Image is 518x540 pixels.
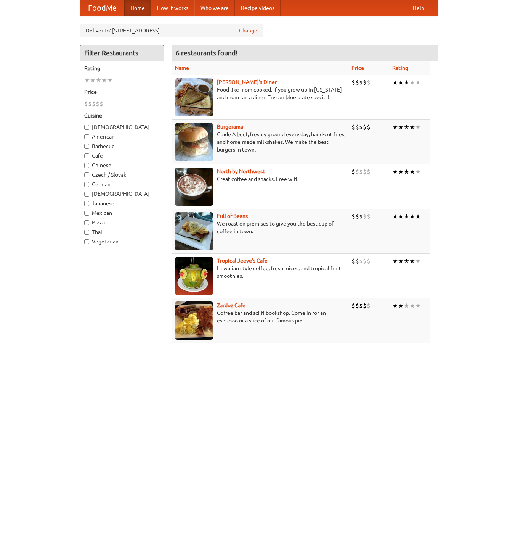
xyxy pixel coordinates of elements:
[84,64,160,72] h5: Rating
[175,86,345,101] p: Food like mom cooked, if you grew up in [US_STATE] and mom ran a diner. Try our blue plate special!
[363,78,367,87] li: $
[175,65,189,71] a: Name
[404,123,409,131] li: ★
[363,168,367,176] li: $
[84,76,90,84] li: ★
[124,0,151,16] a: Home
[84,228,160,236] label: Thai
[404,212,409,221] li: ★
[415,168,421,176] li: ★
[194,0,235,16] a: Who we are
[84,230,89,235] input: Thai
[404,301,409,310] li: ★
[239,27,257,34] a: Change
[415,301,421,310] li: ★
[415,257,421,265] li: ★
[80,45,164,61] h4: Filter Restaurants
[175,123,213,161] img: burgerama.jpg
[355,257,359,265] li: $
[84,209,160,217] label: Mexican
[84,220,89,225] input: Pizza
[398,78,404,87] li: ★
[84,201,89,206] input: Japanese
[217,213,248,219] a: Full of Beans
[415,78,421,87] li: ★
[151,0,194,16] a: How it works
[84,100,88,108] li: $
[407,0,430,16] a: Help
[409,301,415,310] li: ★
[84,211,89,216] input: Mexican
[80,0,124,16] a: FoodMe
[392,123,398,131] li: ★
[175,220,345,235] p: We roast on premises to give you the best cup of coffee in town.
[84,239,89,244] input: Vegetarian
[84,161,160,169] label: Chinese
[84,181,160,188] label: German
[84,200,160,207] label: Japanese
[84,112,160,119] h5: Cuisine
[84,133,160,140] label: American
[351,78,355,87] li: $
[217,168,265,174] a: North by Northwest
[84,152,160,160] label: Cafe
[175,264,345,280] p: Hawaiian style coffee, fresh juices, and tropical fruit smoothies.
[351,257,355,265] li: $
[355,168,359,176] li: $
[398,257,404,265] li: ★
[84,125,89,130] input: [DEMOGRAPHIC_DATA]
[398,123,404,131] li: ★
[84,88,160,96] h5: Price
[217,258,268,264] b: Tropical Jeeve's Cafe
[96,100,99,108] li: $
[392,65,408,71] a: Rating
[92,100,96,108] li: $
[84,219,160,226] label: Pizza
[359,123,363,131] li: $
[363,257,367,265] li: $
[398,168,404,176] li: ★
[84,144,89,149] input: Barbecue
[404,257,409,265] li: ★
[90,76,96,84] li: ★
[88,100,92,108] li: $
[409,212,415,221] li: ★
[217,124,243,130] b: Burgerama
[175,257,213,295] img: jeeves.jpg
[367,168,370,176] li: $
[367,78,370,87] li: $
[351,168,355,176] li: $
[359,257,363,265] li: $
[355,301,359,310] li: $
[107,76,113,84] li: ★
[84,134,89,139] input: American
[351,65,364,71] a: Price
[359,78,363,87] li: $
[355,78,359,87] li: $
[392,168,398,176] li: ★
[367,212,370,221] li: $
[101,76,107,84] li: ★
[367,301,370,310] li: $
[355,123,359,131] li: $
[398,212,404,221] li: ★
[359,168,363,176] li: $
[217,79,277,85] a: [PERSON_NAME]'s Diner
[217,302,245,308] a: Zardoz Cafe
[84,182,89,187] input: German
[175,168,213,206] img: north.jpg
[175,309,345,324] p: Coffee bar and sci-fi bookshop. Come in for an espresso or a slice of our famous pie.
[84,123,160,131] label: [DEMOGRAPHIC_DATA]
[99,100,103,108] li: $
[355,212,359,221] li: $
[96,76,101,84] li: ★
[415,212,421,221] li: ★
[235,0,281,16] a: Recipe videos
[367,123,370,131] li: $
[84,163,89,168] input: Chinese
[359,212,363,221] li: $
